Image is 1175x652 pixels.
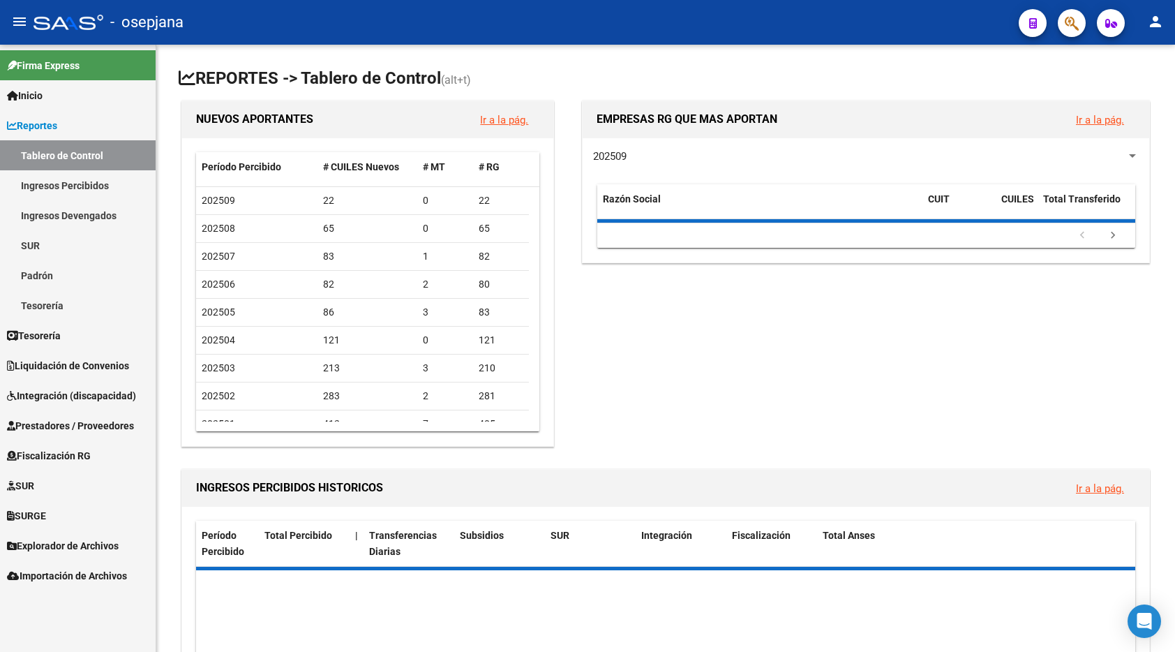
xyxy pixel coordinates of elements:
button: Ir a la pág. [1065,107,1135,133]
div: 213 [323,360,412,376]
span: 202507 [202,251,235,262]
span: 202502 [202,390,235,401]
div: 405 [479,416,523,432]
div: 83 [323,249,412,265]
span: 202508 [202,223,235,234]
datatable-header-cell: | [350,521,364,567]
span: 202505 [202,306,235,318]
datatable-header-cell: Total Anses [817,521,1125,567]
div: 2 [423,388,467,404]
div: 82 [323,276,412,292]
span: Fiscalización [732,530,791,541]
span: 202503 [202,362,235,373]
span: 202506 [202,279,235,290]
span: 202504 [202,334,235,346]
span: | [355,530,358,541]
span: Fiscalización RG [7,448,91,464]
div: 412 [323,416,412,432]
mat-icon: person [1147,13,1164,30]
div: 3 [423,360,467,376]
span: Firma Express [7,58,80,73]
a: go to next page [1100,228,1126,244]
datatable-header-cell: Período Percibido [196,152,317,182]
span: Integración [641,530,692,541]
span: Reportes [7,118,57,133]
div: 210 [479,360,523,376]
span: 202501 [202,418,235,429]
datatable-header-cell: CUIT [922,184,996,230]
div: Open Intercom Messenger [1128,605,1161,638]
div: 65 [479,221,523,237]
div: 0 [423,221,467,237]
span: Tesorería [7,328,61,343]
span: Inicio [7,88,43,103]
a: Ir a la pág. [1076,482,1124,495]
a: go to previous page [1069,228,1095,244]
span: Período Percibido [202,161,281,172]
div: 86 [323,304,412,320]
span: Integración (discapacidad) [7,388,136,403]
datatable-header-cell: Período Percibido [196,521,259,567]
span: 202509 [593,150,627,163]
span: Período Percibido [202,530,244,557]
span: # RG [479,161,500,172]
span: # CUILES Nuevos [323,161,399,172]
datatable-header-cell: Subsidios [454,521,545,567]
div: 0 [423,332,467,348]
a: Ir a la pág. [480,114,528,126]
div: 83 [479,304,523,320]
datatable-header-cell: Total Transferido [1038,184,1135,230]
span: CUILES [1001,193,1034,205]
h1: REPORTES -> Tablero de Control [179,67,1153,91]
span: 202509 [202,195,235,206]
span: EMPRESAS RG QUE MAS APORTAN [597,112,777,126]
datatable-header-cell: # MT [417,152,473,182]
div: 22 [323,193,412,209]
datatable-header-cell: # RG [473,152,529,182]
span: Subsidios [460,530,504,541]
div: 1 [423,249,467,265]
datatable-header-cell: Total Percibido [259,521,350,567]
div: 22 [479,193,523,209]
div: 281 [479,388,523,404]
span: Total Anses [823,530,875,541]
span: # MT [423,161,445,172]
button: Ir a la pág. [469,107,539,133]
span: SUR [7,478,34,494]
span: Explorador de Archivos [7,538,119,554]
div: 0 [423,193,467,209]
span: CUIT [928,193,950,205]
span: Total Transferido [1043,193,1121,205]
span: SURGE [7,508,46,524]
span: Transferencias Diarias [369,530,437,557]
span: - osepjana [110,7,184,38]
div: 80 [479,276,523,292]
div: 82 [479,249,523,265]
span: Importación de Archivos [7,568,127,584]
span: Liquidación de Convenios [7,358,129,373]
span: SUR [551,530,569,541]
a: Ir a la pág. [1076,114,1124,126]
datatable-header-cell: Fiscalización [726,521,817,567]
span: (alt+t) [441,73,471,87]
datatable-header-cell: # CUILES Nuevos [317,152,418,182]
span: INGRESOS PERCIBIDOS HISTORICOS [196,481,383,494]
datatable-header-cell: Integración [636,521,726,567]
mat-icon: menu [11,13,28,30]
div: 3 [423,304,467,320]
span: Razón Social [603,193,661,205]
button: Ir a la pág. [1065,475,1135,501]
span: NUEVOS APORTANTES [196,112,313,126]
datatable-header-cell: CUILES [996,184,1038,230]
span: Prestadores / Proveedores [7,418,134,434]
div: 7 [423,416,467,432]
datatable-header-cell: Transferencias Diarias [364,521,454,567]
div: 121 [479,332,523,348]
datatable-header-cell: Razón Social [597,184,922,230]
span: Total Percibido [264,530,332,541]
div: 283 [323,388,412,404]
datatable-header-cell: SUR [545,521,636,567]
div: 121 [323,332,412,348]
div: 65 [323,221,412,237]
div: 2 [423,276,467,292]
